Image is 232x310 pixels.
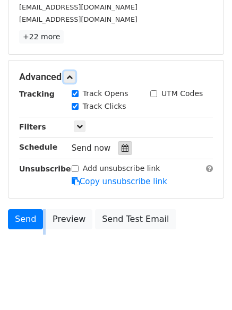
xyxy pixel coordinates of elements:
strong: Tracking [19,90,55,98]
label: Track Opens [83,88,128,99]
strong: Schedule [19,143,57,151]
label: Add unsubscribe link [83,163,160,174]
a: Send [8,209,43,229]
iframe: Chat Widget [179,259,232,310]
small: [EMAIL_ADDRESS][DOMAIN_NAME] [19,15,138,23]
small: [EMAIL_ADDRESS][DOMAIN_NAME] [19,3,138,11]
a: Send Test Email [95,209,176,229]
a: Copy unsubscribe link [72,177,167,186]
strong: Filters [19,123,46,131]
h5: Advanced [19,71,213,83]
a: Preview [46,209,92,229]
a: +22 more [19,30,64,44]
span: Send now [72,143,111,153]
label: UTM Codes [161,88,203,99]
strong: Unsubscribe [19,165,71,173]
label: Track Clicks [83,101,126,112]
